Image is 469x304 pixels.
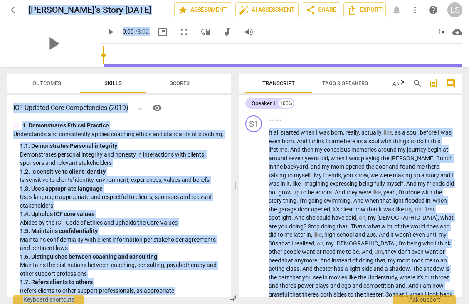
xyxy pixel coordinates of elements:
[379,231,390,238] span: And
[314,240,317,247] span: ,
[294,240,314,247] span: realized
[292,180,301,187] span: like
[315,146,324,153] span: my
[376,231,379,238] span: .
[351,197,353,204] span: .
[22,121,109,130] p: 1. Demonstrates Ethical Practice
[322,80,368,86] span: Tags & Speakers
[9,5,19,15] span: arrow_back
[359,180,374,187] span: being
[28,5,152,15] h2: [PERSON_NAME]'s Story [DATE]
[311,206,330,213] span: opened
[313,231,322,238] span: Filler word
[422,206,424,213] span: ,
[361,129,381,136] span: actually
[155,25,170,39] button: Picture in picture
[294,172,311,179] span: myself
[417,129,420,136] span: ,
[421,172,426,179] span: a
[20,218,225,227] p: Abides by the ICF Code of Ethics and upholds the Core Values
[444,77,457,90] button: Show/Hide comments
[346,155,349,162] span: I
[381,155,390,162] span: the
[289,223,304,230] span: doing
[384,129,392,136] span: Filler word
[346,129,359,136] span: really
[239,5,295,15] span: AI Assessment
[294,231,306,238] span: later
[282,138,294,145] span: born
[380,138,393,145] span: with
[407,129,417,136] span: soul
[297,138,309,145] span: And
[269,214,291,221] span: spotlight
[328,138,344,145] span: came
[222,27,232,37] span: audiotrack
[279,240,291,247] span: that
[427,146,443,153] span: begin
[407,240,422,247] span: being
[283,197,296,204] span: thing
[301,129,316,136] span: when
[438,214,440,221] span: ,
[374,180,386,187] span: fully
[304,223,308,230] span: ?
[230,293,239,303] span: compare_arrows
[452,27,462,37] span: cloud_download
[359,189,373,196] span: were
[262,80,295,86] span: Transcript
[306,214,316,221] span: she
[367,206,379,213] span: that
[42,33,64,54] span: play_arrow
[293,189,301,196] span: up
[20,167,225,176] div: 1. 2. Is sensitive to client identity
[269,146,287,153] span: lifetime
[395,231,413,238] span: wasn't
[407,146,427,153] span: journey
[328,155,331,162] span: ,
[301,180,303,187] span: ,
[302,248,316,255] span: want
[367,223,382,230] span: what
[316,248,323,255] span: or
[337,223,348,230] span: that
[269,180,281,187] span: was
[319,129,331,136] span: was
[315,189,332,196] span: actors
[269,223,278,230] span: are
[405,197,426,204] span: flooded
[396,240,398,247] span: ,
[417,163,426,170] span: me
[286,180,290,187] span: it
[278,206,298,213] span: garage
[20,235,225,253] p: Maintains confidentiality with client information per stakeholder agreements and pertinent laws
[302,2,340,17] button: Share
[427,77,441,90] button: Add summary
[177,25,192,39] button: Fullscreen
[386,180,403,187] span: myself
[354,206,367,213] span: now
[20,193,225,210] p: Uses language appropriate and respectful to clients, sponsors and relevant stakeholders
[324,197,351,204] span: swimming
[368,138,380,145] span: soul
[284,231,294,238] span: me
[368,214,377,221] span: my
[269,172,287,179] span: talking
[417,138,425,145] span: do
[343,129,346,136] span: ,
[13,103,128,113] p: ICF Updated Core Competencies (2019)
[278,223,289,230] span: you
[308,223,321,230] span: Stop
[351,223,367,230] span: That's
[294,138,297,145] span: .
[392,81,431,87] span: Analytics
[380,197,392,204] span: that
[274,129,281,136] span: all
[291,214,294,221] span: .
[354,172,368,179] span: know
[370,172,379,179] span: we
[311,138,326,145] span: think
[402,129,407,136] span: a
[287,146,290,153] span: .
[294,214,306,221] span: And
